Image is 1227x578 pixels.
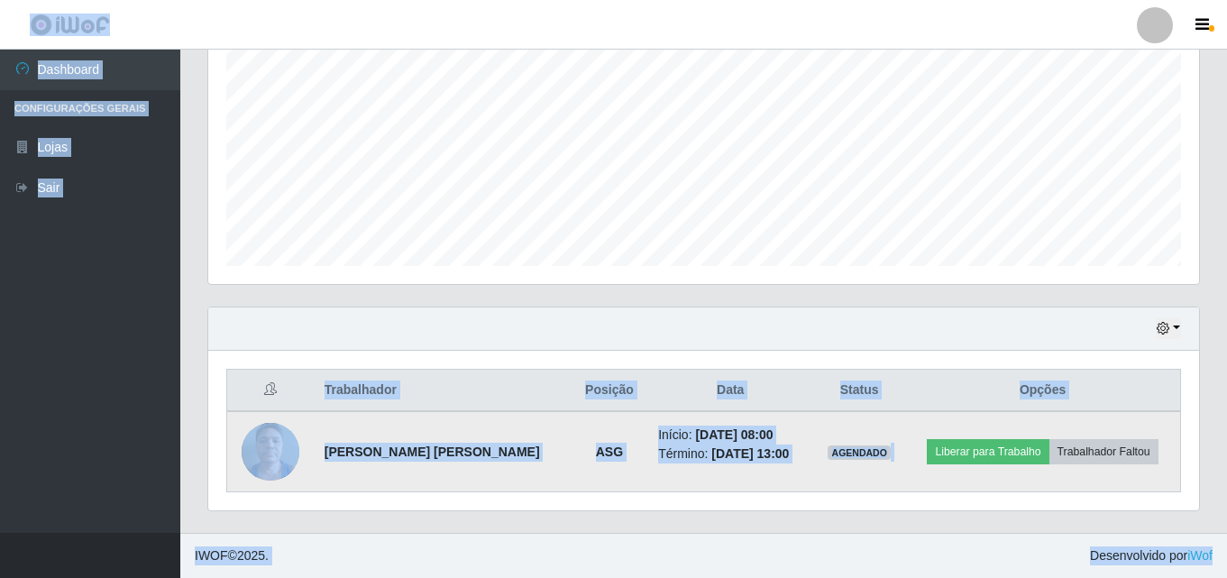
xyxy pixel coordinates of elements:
time: [DATE] 13:00 [711,446,789,461]
li: Término: [658,445,802,463]
time: [DATE] 08:00 [695,427,773,442]
span: Desenvolvido por [1090,546,1213,565]
th: Data [647,370,813,412]
th: Trabalhador [314,370,572,412]
span: © 2025 . [195,546,269,565]
strong: ASG [596,445,623,459]
button: Trabalhador Faltou [1049,439,1158,464]
img: 1720641166740.jpeg [242,413,299,490]
a: iWof [1187,548,1213,563]
strong: [PERSON_NAME] [PERSON_NAME] [325,445,540,459]
img: CoreUI Logo [30,14,110,36]
th: Status [813,370,905,412]
li: Início: [658,426,802,445]
span: AGENDADO [828,445,891,460]
button: Liberar para Trabalho [927,439,1048,464]
span: IWOF [195,548,228,563]
th: Opções [905,370,1180,412]
th: Posição [572,370,648,412]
